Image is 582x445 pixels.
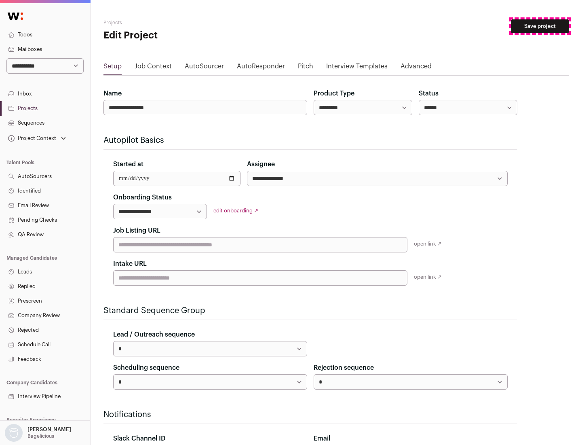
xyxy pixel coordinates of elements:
[185,61,224,74] a: AutoSourcer
[298,61,313,74] a: Pitch
[314,434,508,443] div: Email
[113,193,172,202] label: Onboarding Status
[6,135,56,142] div: Project Context
[113,159,143,169] label: Started at
[103,135,517,146] h2: Autopilot Basics
[113,434,165,443] label: Slack Channel ID
[511,19,569,33] button: Save project
[135,61,172,74] a: Job Context
[103,29,259,42] h1: Edit Project
[3,8,27,24] img: Wellfound
[6,133,67,144] button: Open dropdown
[103,305,517,316] h2: Standard Sequence Group
[3,424,73,442] button: Open dropdown
[27,433,54,439] p: Bagelicious
[401,61,432,74] a: Advanced
[247,159,275,169] label: Assignee
[314,363,374,373] label: Rejection sequence
[419,89,439,98] label: Status
[113,259,147,269] label: Intake URL
[103,19,259,26] h2: Projects
[27,426,71,433] p: [PERSON_NAME]
[103,409,517,420] h2: Notifications
[103,61,122,74] a: Setup
[326,61,388,74] a: Interview Templates
[113,330,195,339] label: Lead / Outreach sequence
[213,208,258,213] a: edit onboarding ↗
[113,226,160,235] label: Job Listing URL
[237,61,285,74] a: AutoResponder
[113,363,179,373] label: Scheduling sequence
[314,89,354,98] label: Product Type
[103,89,122,98] label: Name
[5,424,23,442] img: nopic.png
